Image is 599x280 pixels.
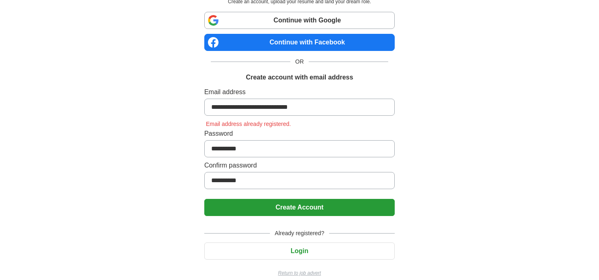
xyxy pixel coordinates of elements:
a: Continue with Facebook [204,34,395,51]
label: Password [204,129,395,139]
h1: Create account with email address [246,73,353,82]
span: Email address already registered. [204,121,293,127]
a: Continue with Google [204,12,395,29]
label: Email address [204,87,395,97]
button: Login [204,243,395,260]
label: Confirm password [204,161,395,170]
span: Already registered? [270,229,329,238]
a: Login [204,247,395,254]
button: Create Account [204,199,395,216]
span: OR [290,57,309,66]
a: Return to job advert [204,269,395,277]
